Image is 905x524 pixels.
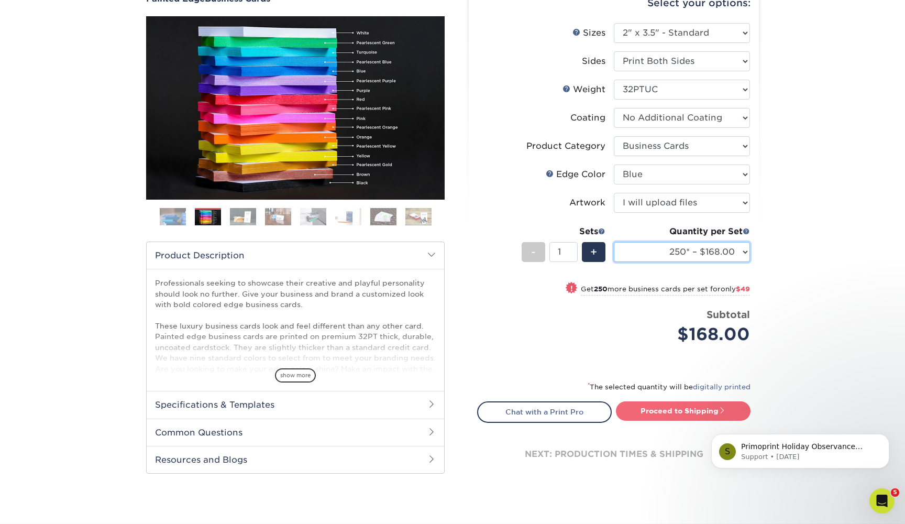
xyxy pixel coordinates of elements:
a: Chat with a Print Pro [477,401,612,422]
h2: Specifications & Templates [147,391,444,418]
div: Product Category [526,140,605,152]
h2: Resources and Blogs [147,446,444,473]
div: Sizes [572,27,605,39]
div: Edge Color [546,168,605,181]
span: - [531,244,536,260]
h2: Common Questions [147,419,444,446]
h2: Product Description [147,242,444,269]
span: 5 [891,488,899,497]
strong: Subtotal [707,309,750,320]
span: $49 [736,285,750,293]
img: Business Cards 01 [160,204,186,230]
div: Quantity per Set [614,225,750,238]
img: Business Cards 05 [300,208,326,226]
img: Business Cards 06 [335,208,361,226]
img: Business Cards 04 [265,208,291,226]
small: Get more business cards per set for [581,285,750,296]
div: Sets [522,225,605,238]
div: Weight [562,83,605,96]
img: Business Cards 08 [405,208,432,226]
span: show more [275,368,316,383]
div: next: production times & shipping [477,423,751,486]
img: Business Cards 07 [370,208,396,226]
span: ! [570,283,573,294]
span: + [590,244,597,260]
div: Sides [582,55,605,68]
iframe: Intercom live chat [869,488,895,514]
div: Artwork [569,196,605,209]
img: Business Cards 03 [230,208,256,226]
iframe: Intercom notifications message [696,412,905,485]
small: The selected quantity will be [588,383,751,391]
a: digitally printed [693,383,751,391]
img: Business Cards 02 [195,210,221,226]
p: Professionals seeking to showcase their creative and playful personality should look no further. ... [155,278,436,481]
div: Coating [570,112,605,124]
span: only [721,285,750,293]
strong: 250 [594,285,608,293]
img: Painted Edge 02 [146,16,445,200]
div: $168.00 [622,322,750,347]
a: Proceed to Shipping [616,401,751,420]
